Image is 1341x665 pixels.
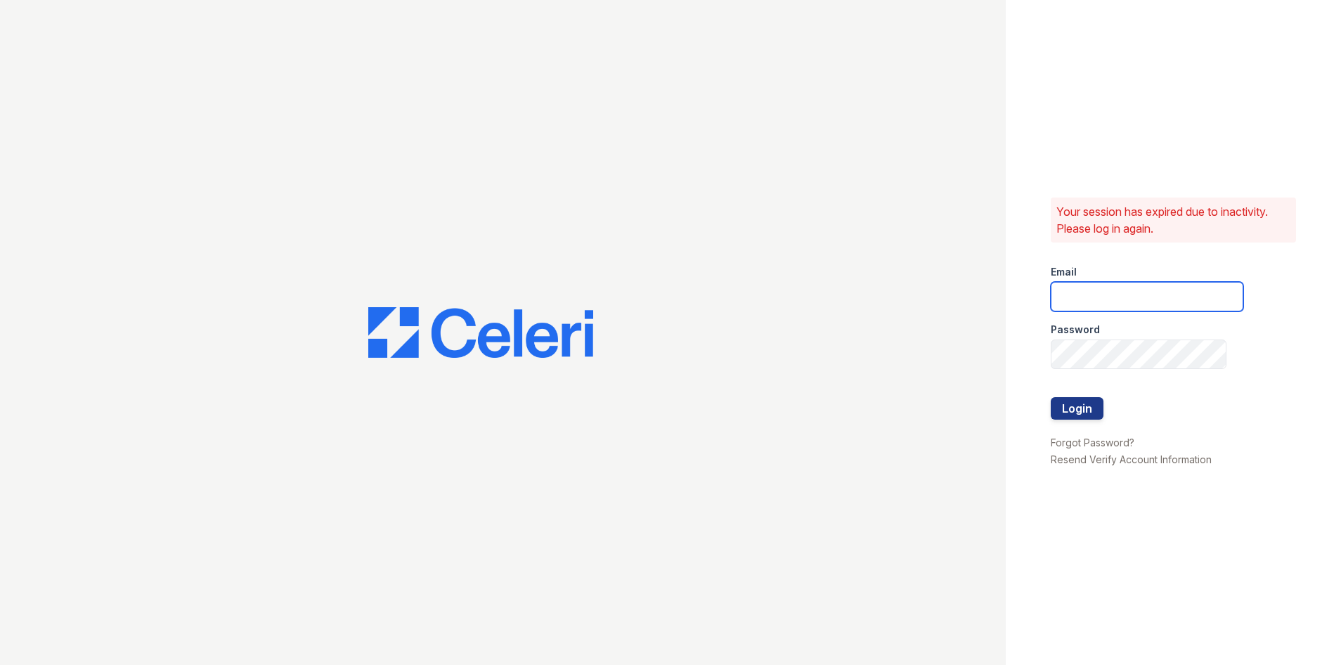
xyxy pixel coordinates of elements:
button: Login [1051,397,1103,420]
a: Resend Verify Account Information [1051,453,1212,465]
img: CE_Logo_Blue-a8612792a0a2168367f1c8372b55b34899dd931a85d93a1a3d3e32e68fde9ad4.png [368,307,593,358]
p: Your session has expired due to inactivity. Please log in again. [1056,203,1290,237]
label: Email [1051,265,1077,279]
label: Password [1051,323,1100,337]
a: Forgot Password? [1051,437,1134,448]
